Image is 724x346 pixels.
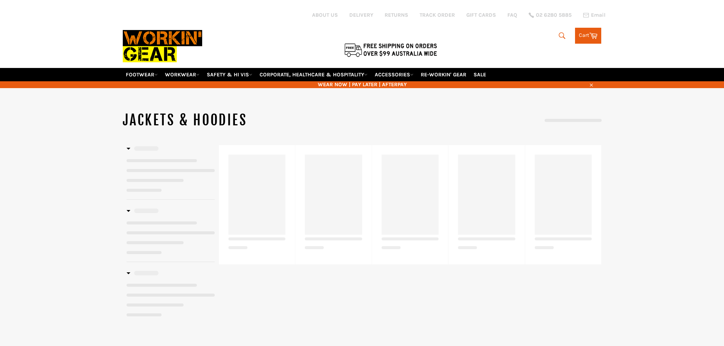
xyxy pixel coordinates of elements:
img: Flat $9.95 shipping Australia wide [343,42,438,58]
span: Email [591,13,605,18]
a: GIFT CARDS [466,11,496,19]
a: SALE [471,68,489,81]
a: WORKWEAR [162,68,203,81]
a: RE-WORKIN' GEAR [418,68,469,81]
a: ABOUT US [312,11,338,19]
a: Cart [575,28,601,44]
span: WEAR NOW | PAY LATER | AFTERPAY [123,81,602,88]
a: ACCESSORIES [372,68,417,81]
img: Workin Gear leaders in Workwear, Safety Boots, PPE, Uniforms. Australia's No.1 in Workwear [123,25,202,68]
a: FAQ [507,11,517,19]
h1: JACKETS & HOODIES [123,111,362,130]
a: CORPORATE, HEALTHCARE & HOSPITALITY [257,68,371,81]
a: DELIVERY [349,11,373,19]
a: 02 6280 5885 [529,13,572,18]
a: Email [583,12,605,18]
a: FOOTWEAR [123,68,161,81]
span: 02 6280 5885 [536,13,572,18]
a: SAFETY & HI VIS [204,68,255,81]
a: TRACK ORDER [420,11,455,19]
a: RETURNS [385,11,408,19]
